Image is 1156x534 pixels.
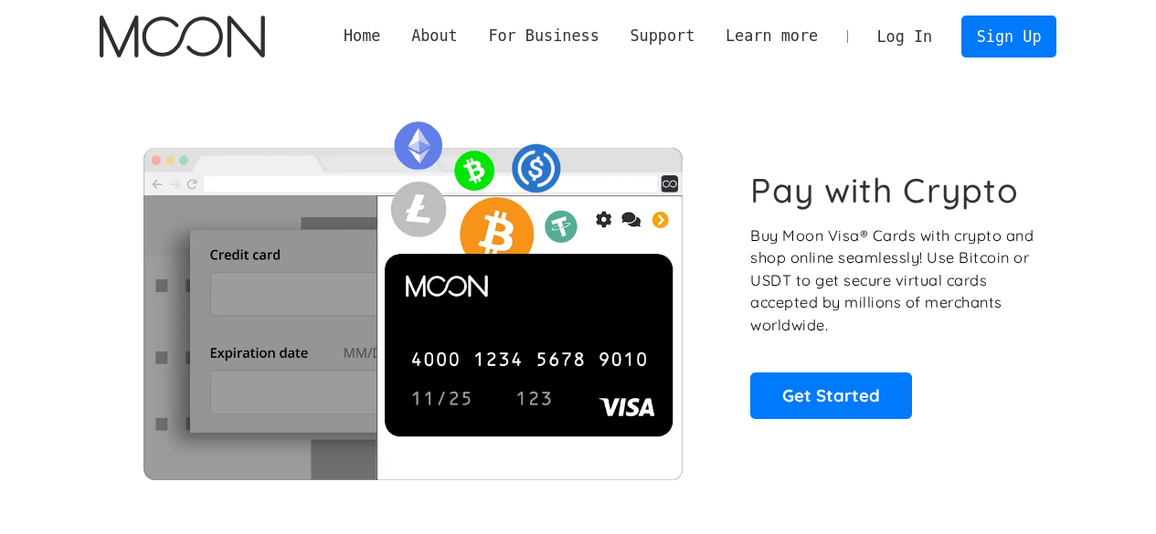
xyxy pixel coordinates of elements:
a: Get Started [750,372,912,418]
h1: Pay with Crypto [750,170,1019,211]
a: Sign Up [961,16,1056,57]
a: Home [328,25,396,47]
div: About [396,25,472,47]
a: Log In [862,16,948,57]
div: Support [615,25,710,47]
div: For Business [488,25,599,47]
div: Learn more [726,25,818,47]
img: Moon Logo [100,16,265,58]
a: home [100,16,265,58]
div: For Business [473,25,615,47]
img: Moon Cards let you spend your crypto anywhere Visa is accepted. [100,109,726,479]
div: Learn more [710,25,833,47]
div: About [411,25,458,47]
p: Buy Moon Visa® Cards with crypto and shop online seamlessly! Use Bitcoin or USDT to get secure vi... [750,225,1036,337]
div: Support [630,25,695,47]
